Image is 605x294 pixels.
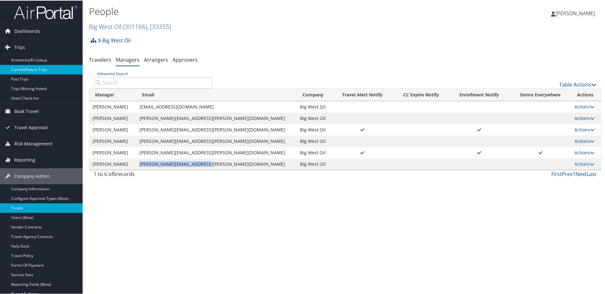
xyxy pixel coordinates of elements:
a: Actions [574,115,595,121]
td: [PERSON_NAME] [89,123,136,135]
span: Risk Management [14,135,52,151]
a: Big West Oil [98,33,131,46]
a: Actions [574,103,595,109]
a: Travelers [89,56,111,63]
a: Next [575,170,587,177]
span: ( 301166 ) [123,22,147,30]
span: Reporting [14,151,35,167]
td: Big West Oil [297,101,331,112]
td: [PERSON_NAME] [89,158,136,169]
a: Arrangers [144,56,168,63]
td: Big West Oil [297,135,331,146]
td: [PERSON_NAME] [89,112,136,123]
span: Trips [14,39,25,55]
a: Advanced Search [97,70,128,76]
td: [PERSON_NAME][EMAIL_ADDRESS][PERSON_NAME][DOMAIN_NAME] [136,123,297,135]
th: Company: activate to sort column ascending [297,88,331,101]
a: Approvers [173,56,198,63]
th: Email: activate to sort column ascending [136,88,297,101]
span: 6 [113,170,116,177]
td: [PERSON_NAME][EMAIL_ADDRESS][PERSON_NAME][DOMAIN_NAME] [136,112,297,123]
a: [PERSON_NAME] [551,3,601,22]
a: Big West Oil [89,22,171,30]
span: Dashboards [14,23,40,38]
td: Big West Oil [297,123,331,135]
a: First [551,170,562,177]
th: Domo Everywhere [509,88,571,101]
h1: People [89,4,431,17]
span: , [ 33355 ] [147,22,171,30]
td: [PERSON_NAME][EMAIL_ADDRESS][PERSON_NAME][DOMAIN_NAME] [136,158,297,169]
a: Table Actions [559,80,596,87]
td: [PERSON_NAME] [89,146,136,158]
th: Manager: activate to sort column descending [89,88,136,101]
td: Big West Oil [297,146,331,158]
a: Prev [562,170,573,177]
a: Actions [574,160,595,166]
td: [PERSON_NAME][EMAIL_ADDRESS][PERSON_NAME][DOMAIN_NAME] [136,135,297,146]
th: Actions [571,88,601,101]
td: [PERSON_NAME] [89,101,136,112]
td: Big West Oil [297,112,331,123]
td: [PERSON_NAME][EMAIL_ADDRESS][PERSON_NAME][DOMAIN_NAME] [136,146,297,158]
span: Travel Approval [14,119,48,135]
td: Big West Oil [297,158,331,169]
img: airportal-logo.png [14,4,78,19]
span: [PERSON_NAME] [555,9,595,16]
span: Book Travel [14,103,39,119]
span: Company Admin [14,168,50,184]
th: CC Expire Notify: activate to sort column ascending [394,88,449,101]
a: Managers [116,56,139,63]
input: Advanced Search [94,76,212,88]
a: 1 [573,170,575,177]
th: Enrollment Notify: activate to sort column ascending [449,88,509,101]
a: Actions [574,149,595,155]
td: [PERSON_NAME] [89,135,136,146]
th: Travel Alert Notify: activate to sort column ascending [331,88,394,101]
a: Last [587,170,596,177]
td: [EMAIL_ADDRESS][DOMAIN_NAME] [136,101,297,112]
div: 1 to 6 of records [94,170,212,180]
a: Actions [574,137,595,143]
a: Actions [574,126,595,132]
